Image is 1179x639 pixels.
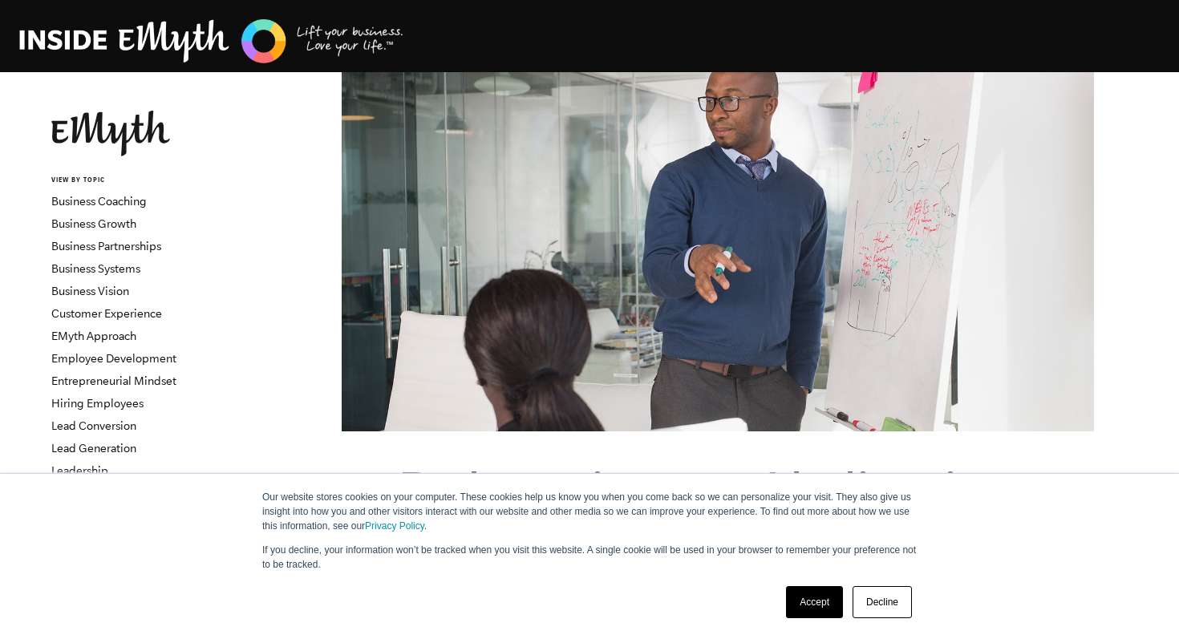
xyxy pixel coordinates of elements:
[262,543,917,572] p: If you decline, your information won’t be tracked when you visit this website. A single cookie wi...
[51,374,176,387] a: Entrepreneurial Mindset
[262,490,917,533] p: Our website stores cookies on your computer. These cookies help us know you when you come back so...
[51,195,147,208] a: Business Coaching
[51,111,170,156] img: EMyth
[51,217,136,230] a: Business Growth
[365,520,424,532] a: Privacy Policy
[51,330,136,342] a: EMyth Approach
[51,285,129,297] a: Business Vision
[51,240,161,253] a: Business Partnerships
[786,586,843,618] a: Accept
[19,17,404,66] img: EMyth Business Coaching
[853,586,912,618] a: Decline
[51,352,176,365] a: Employee Development
[51,442,136,455] a: Lead Generation
[51,464,108,477] a: Leadership
[51,307,162,320] a: Customer Experience
[51,262,140,275] a: Business Systems
[51,397,144,410] a: Hiring Employees
[51,419,136,432] a: Lead Conversion
[51,176,245,186] h6: VIEW BY TOPIC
